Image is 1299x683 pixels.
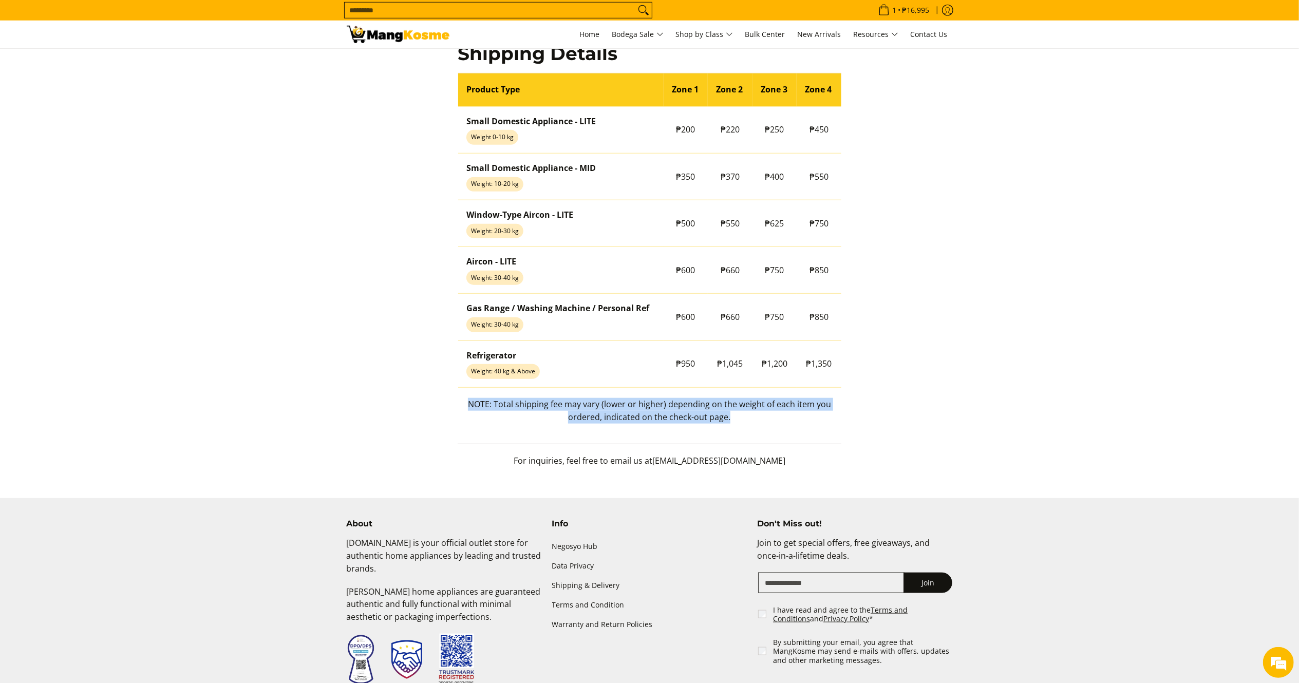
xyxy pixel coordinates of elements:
[765,264,784,276] span: ₱750
[391,640,422,679] img: Trustmark Seal
[466,177,523,192] span: Weight: 10-20 kg
[458,454,841,478] p: For inquiries, feel free to email us at
[672,84,699,95] strong: Zone 1
[652,455,785,466] span: [EMAIL_ADDRESS][DOMAIN_NAME]
[664,200,708,247] td: ₱500
[664,294,708,340] td: ₱600
[458,398,841,434] p: NOTE: Total shipping fee may vary (lower or higher) depending on the weight of each item you orde...
[466,271,523,285] span: Weight: 30-40 kg
[721,264,740,276] span: ₱660
[575,21,605,48] a: Home
[664,247,708,294] td: ₱600
[635,3,652,18] button: Search
[458,42,841,65] h2: Shipping Details
[765,124,784,135] span: ₱250
[765,171,784,182] span: ₱400
[671,21,738,48] a: Shop by Class
[721,218,740,229] span: ₱550
[854,28,898,41] span: Resources
[664,106,708,153] td: ₱200
[718,358,743,369] span: ₱1,045
[761,84,787,95] strong: Zone 3
[773,605,953,623] label: I have read and agree to the and *
[805,84,832,95] strong: Zone 4
[466,256,516,267] strong: Aircon - LITE
[793,21,846,48] a: New Arrivals
[466,224,523,238] span: Weight: 20-30 kg
[552,615,747,635] a: Warranty and Return Policies
[757,519,952,529] h4: Don't Miss out!
[773,638,953,665] label: By submitting your email, you agree that MangKosme may send e-mails with offers, updates and othe...
[466,302,649,314] strong: Gas Range / Washing Machine / Personal Ref
[906,21,953,48] a: Contact Us
[676,171,695,182] span: ₱350
[716,84,743,95] strong: Zone 2
[466,364,540,378] span: Weight: 40 kg & Above
[721,124,740,135] span: ₱220
[347,519,542,529] h4: About
[466,116,596,127] strong: Small Domestic Appliance - LITE
[676,28,733,41] span: Shop by Class
[552,596,747,615] a: Terms and Condition
[466,209,573,220] strong: Window-Type Aircon - LITE
[552,537,747,556] a: Negosyo Hub
[765,218,784,229] span: ₱625
[806,358,832,369] span: ₱1,350
[580,29,600,39] span: Home
[466,317,523,332] span: Weight: 30-40 kg
[347,26,449,43] img: Shipping &amp; Delivery Page l Mang Kosme: Home Appliances Warehouse Sale!
[466,162,596,174] strong: Small Domestic Appliance - MID
[823,614,869,623] a: Privacy Policy
[901,7,931,14] span: ₱16,995
[552,556,747,576] a: Data Privacy
[809,264,829,276] span: ₱850
[552,576,747,595] a: Shipping & Delivery
[773,605,908,624] a: Terms and Conditions
[347,585,542,634] p: [PERSON_NAME] home appliances are guaranteed authentic and fully functional with minimal aestheti...
[466,130,518,144] span: Weight 0-10 kg
[721,171,740,182] span: ₱370
[676,358,695,369] span: ₱950
[809,124,829,135] span: ₱450
[757,537,952,573] p: Join to get special offers, free giveaways, and once-in-a-lifetime deals.
[762,358,787,369] span: ₱1,200
[460,21,953,48] nav: Main Menu
[466,350,516,361] strong: Refrigerator
[809,171,829,182] span: ₱550
[809,218,829,229] span: ₱750
[740,21,790,48] a: Bulk Center
[607,21,669,48] a: Bodega Sale
[347,537,542,585] p: [DOMAIN_NAME] is your official outlet store for authentic home appliances by leading and trusted ...
[903,573,952,593] button: Join
[612,28,664,41] span: Bodega Sale
[552,519,747,529] h4: Info
[765,311,784,322] span: ₱750
[809,311,829,322] span: ₱850
[466,84,520,95] strong: Product Type
[745,29,785,39] span: Bulk Center
[875,5,933,16] span: •
[721,311,740,322] span: ₱660
[798,29,841,39] span: New Arrivals
[891,7,898,14] span: 1
[849,21,903,48] a: Resources
[911,29,948,39] span: Contact Us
